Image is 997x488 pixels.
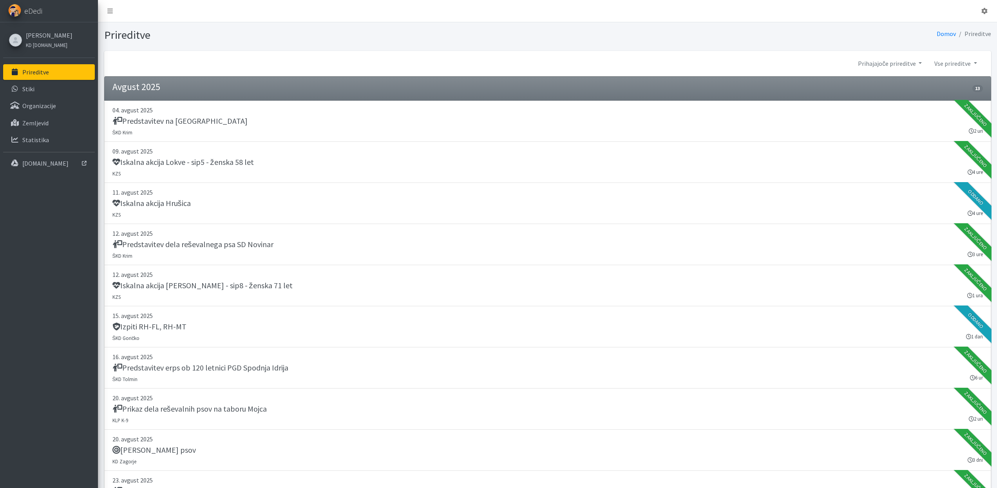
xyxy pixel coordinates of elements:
[112,240,273,249] h5: Predstavitev dela reševalnega psa SD Novinar
[104,183,991,224] a: 11. avgust 2025 Iskalna akcija Hrušica KZS 4 ure Oddano
[104,101,991,142] a: 04. avgust 2025 Predstavitev na [GEOGRAPHIC_DATA] ŠKD Krim 2 uri Zaključeno
[112,270,983,279] p: 12. avgust 2025
[3,64,95,80] a: Prireditve
[112,157,254,167] h5: Iskalna akcija Lokve - sip5 - ženska 58 let
[112,352,983,361] p: 16. avgust 2025
[112,322,186,331] h5: Izpiti RH-FL, RH-MT
[112,253,133,259] small: ŠKD Krim
[112,229,983,238] p: 12. avgust 2025
[112,146,983,156] p: 09. avgust 2025
[3,132,95,148] a: Statistika
[104,306,991,347] a: 15. avgust 2025 Izpiti RH-FL, RH-MT ŠKD Goričko 1 dan Oddano
[112,475,983,485] p: 23. avgust 2025
[22,85,34,93] p: Stiki
[22,102,56,110] p: Organizacije
[112,199,191,208] h5: Iskalna akcija Hrušica
[104,142,991,183] a: 09. avgust 2025 Iskalna akcija Lokve - sip5 - ženska 58 let KZS 4 ure Zaključeno
[112,434,983,444] p: 20. avgust 2025
[112,458,136,465] small: KD Zagorje
[104,28,545,42] h1: Prireditve
[112,417,128,423] small: KLP K-9
[956,28,991,40] li: Prireditve
[3,115,95,131] a: Zemljevid
[3,98,95,114] a: Organizacije
[112,376,138,382] small: ŠKD Tolmin
[22,119,49,127] p: Zemljevid
[112,81,160,93] h4: Avgust 2025
[112,445,196,455] h5: [PERSON_NAME] psov
[26,31,72,40] a: [PERSON_NAME]
[112,211,121,218] small: KZS
[112,393,983,403] p: 20. avgust 2025
[104,224,991,265] a: 12. avgust 2025 Predstavitev dela reševalnega psa SD Novinar ŠKD Krim 3 ure Zaključeno
[112,363,288,372] h5: Predstavitev erps ob 120 letnici PGD Spodnja Idrija
[22,136,49,144] p: Statistika
[112,116,248,126] h5: Predstavitev na [GEOGRAPHIC_DATA]
[972,85,983,92] span: 13
[112,188,983,197] p: 11. avgust 2025
[104,430,991,471] a: 20. avgust 2025 [PERSON_NAME] psov KD Zagorje 3 dni Zaključeno
[112,311,983,320] p: 15. avgust 2025
[112,281,293,290] h5: Iskalna akcija [PERSON_NAME] - sip8 - ženska 71 let
[26,40,72,49] a: KD [DOMAIN_NAME]
[3,81,95,97] a: Stiki
[26,42,67,48] small: KD [DOMAIN_NAME]
[937,30,956,38] a: Domov
[22,159,69,167] p: [DOMAIN_NAME]
[8,4,21,17] img: eDedi
[3,155,95,171] a: [DOMAIN_NAME]
[104,389,991,430] a: 20. avgust 2025 Prikaz dela reševalnih psov na taboru Mojca KLP K-9 2 uri Zaključeno
[112,129,133,136] small: ŠKD Krim
[112,294,121,300] small: KZS
[112,170,121,177] small: KZS
[104,265,991,306] a: 12. avgust 2025 Iskalna akcija [PERSON_NAME] - sip8 - ženska 71 let KZS 1 ura Zaključeno
[112,404,267,414] h5: Prikaz dela reševalnih psov na taboru Mojca
[112,335,140,341] small: ŠKD Goričko
[24,5,42,17] span: eDedi
[112,105,983,115] p: 04. avgust 2025
[852,56,928,71] a: Prihajajoče prireditve
[22,68,49,76] p: Prireditve
[928,56,983,71] a: Vse prireditve
[104,347,991,389] a: 16. avgust 2025 Predstavitev erps ob 120 letnici PGD Spodnja Idrija ŠKD Tolmin 6 ur Zaključeno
